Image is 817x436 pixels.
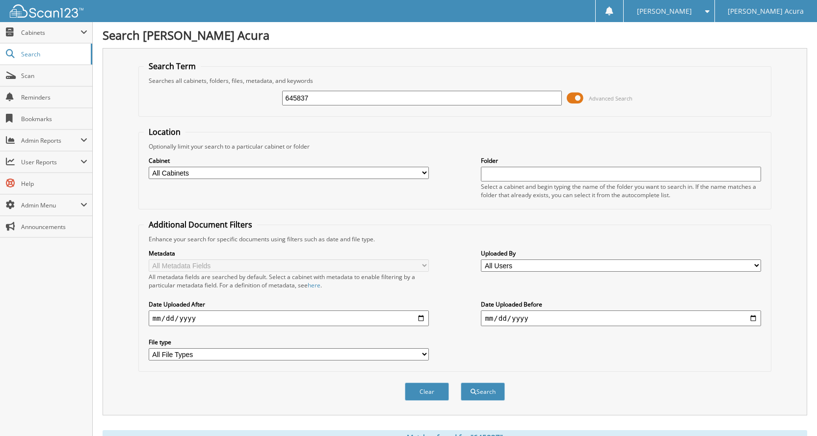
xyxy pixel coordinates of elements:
legend: Location [144,127,185,137]
div: Searches all cabinets, folders, files, metadata, and keywords [144,77,766,85]
span: Bookmarks [21,115,87,123]
label: Date Uploaded Before [481,300,761,308]
label: Cabinet [149,156,429,165]
span: [PERSON_NAME] Acura [728,8,804,14]
div: Optionally limit your search to a particular cabinet or folder [144,142,766,151]
span: Search [21,50,86,58]
span: Cabinets [21,28,80,37]
label: Folder [481,156,761,165]
span: Admin Reports [21,136,80,145]
h1: Search [PERSON_NAME] Acura [103,27,807,43]
legend: Search Term [144,61,201,72]
label: File type [149,338,429,346]
img: scan123-logo-white.svg [10,4,83,18]
label: Date Uploaded After [149,300,429,308]
button: Search [461,383,505,401]
label: Uploaded By [481,249,761,257]
label: Metadata [149,249,429,257]
span: Reminders [21,93,87,102]
input: end [481,310,761,326]
span: Scan [21,72,87,80]
button: Clear [405,383,449,401]
span: Admin Menu [21,201,80,209]
span: User Reports [21,158,80,166]
div: Enhance your search for specific documents using filters such as date and file type. [144,235,766,243]
span: [PERSON_NAME] [637,8,692,14]
span: Announcements [21,223,87,231]
input: start [149,310,429,326]
div: All metadata fields are searched by default. Select a cabinet with metadata to enable filtering b... [149,273,429,289]
a: here [308,281,320,289]
span: Advanced Search [589,95,633,102]
div: Select a cabinet and begin typing the name of the folder you want to search in. If the name match... [481,182,761,199]
span: Help [21,180,87,188]
legend: Additional Document Filters [144,219,257,230]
